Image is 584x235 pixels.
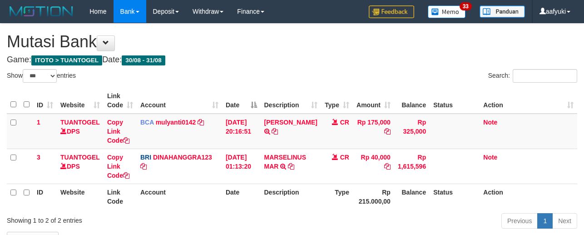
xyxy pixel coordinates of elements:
[7,55,577,65] h4: Game: Date:
[552,213,577,229] a: Next
[140,163,147,170] a: Copy DINAHANGGRA123 to clipboard
[394,88,430,114] th: Balance
[261,184,321,210] th: Description
[137,184,222,210] th: Account
[107,119,129,144] a: Copy Link Code
[340,154,349,161] span: CR
[137,88,222,114] th: Account: activate to sort column ascending
[37,154,40,161] span: 3
[57,114,104,149] td: DPS
[428,5,466,18] img: Button%20Memo.svg
[222,149,261,184] td: [DATE] 01:13:20
[264,119,317,126] a: [PERSON_NAME]
[501,213,538,229] a: Previous
[394,184,430,210] th: Balance
[369,5,414,18] img: Feedback.jpg
[394,149,430,184] td: Rp 1,615,596
[353,114,394,149] td: Rp 175,000
[7,69,76,83] label: Show entries
[483,154,497,161] a: Note
[272,128,278,135] a: Copy JAJA JAHURI to clipboard
[60,119,100,126] a: TUANTOGEL
[104,88,137,114] th: Link Code: activate to sort column ascending
[222,114,261,149] td: [DATE] 20:16:51
[37,119,40,126] span: 1
[140,154,151,161] span: BRI
[394,114,430,149] td: Rp 325,000
[480,184,577,210] th: Action
[288,163,294,170] a: Copy MARSELINUS MAR to clipboard
[480,5,525,18] img: panduan.png
[264,154,307,170] a: MARSELINUS MAR
[353,88,394,114] th: Amount: activate to sort column ascending
[107,154,129,179] a: Copy Link Code
[480,88,577,114] th: Action: activate to sort column ascending
[321,88,353,114] th: Type: activate to sort column ascending
[33,184,57,210] th: ID
[430,88,480,114] th: Status
[198,119,204,126] a: Copy mulyanti0142 to clipboard
[104,184,137,210] th: Link Code
[513,69,577,83] input: Search:
[156,119,196,126] a: mulyanti0142
[460,2,472,10] span: 33
[483,119,497,126] a: Note
[222,88,261,114] th: Date: activate to sort column descending
[537,213,553,229] a: 1
[222,184,261,210] th: Date
[7,5,76,18] img: MOTION_logo.png
[384,128,391,135] a: Copy Rp 175,000 to clipboard
[33,88,57,114] th: ID: activate to sort column ascending
[7,33,577,51] h1: Mutasi Bank
[353,184,394,210] th: Rp 215.000,00
[7,212,237,225] div: Showing 1 to 2 of 2 entries
[140,119,154,126] span: BCA
[261,88,321,114] th: Description: activate to sort column ascending
[122,55,165,65] span: 30/08 - 31/08
[384,163,391,170] a: Copy Rp 40,000 to clipboard
[57,149,104,184] td: DPS
[23,69,57,83] select: Showentries
[57,88,104,114] th: Website: activate to sort column ascending
[353,149,394,184] td: Rp 40,000
[488,69,577,83] label: Search:
[31,55,102,65] span: ITOTO > TUANTOGEL
[340,119,349,126] span: CR
[321,184,353,210] th: Type
[153,154,212,161] a: DINAHANGGRA123
[60,154,100,161] a: TUANTOGEL
[430,184,480,210] th: Status
[57,184,104,210] th: Website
